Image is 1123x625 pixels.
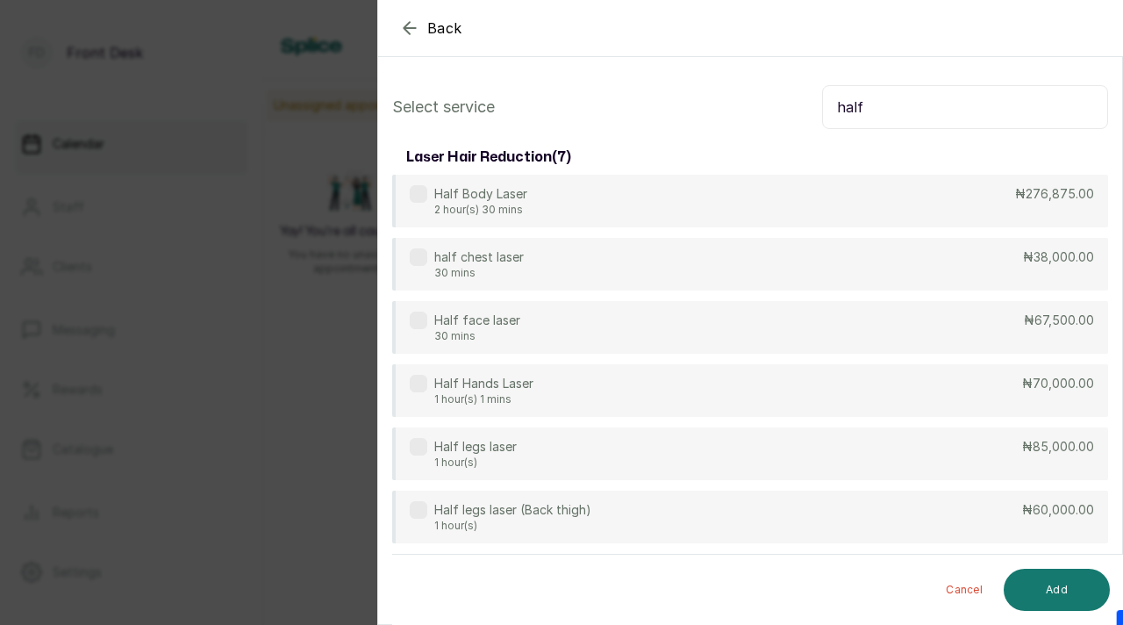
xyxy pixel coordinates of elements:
[434,185,527,203] p: Half Body Laser
[434,519,591,533] p: 1 hour(s)
[434,375,533,392] p: Half Hands Laser
[1024,312,1094,329] p: ₦67,500.00
[427,18,462,39] span: Back
[434,501,591,519] p: Half legs laser (Back thigh)
[399,18,462,39] button: Back
[434,329,520,343] p: 30 mins
[1004,569,1110,611] button: Add
[434,248,524,266] p: half chest laser
[1023,248,1094,266] p: ₦38,000.00
[932,569,997,611] button: Cancel
[434,266,524,280] p: 30 mins
[434,456,517,470] p: 1 hour(s)
[822,85,1108,129] input: Search.
[434,392,533,406] p: 1 hour(s) 1 mins
[406,147,571,168] h3: laser hair reduction ( 7 )
[434,312,520,329] p: Half face laser
[434,438,517,456] p: Half legs laser
[1022,438,1094,456] p: ₦85,000.00
[1022,501,1094,519] p: ₦60,000.00
[392,95,495,119] p: Select service
[434,203,527,217] p: 2 hour(s) 30 mins
[1015,185,1094,203] p: ₦276,875.00
[1022,375,1094,392] p: ₦70,000.00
